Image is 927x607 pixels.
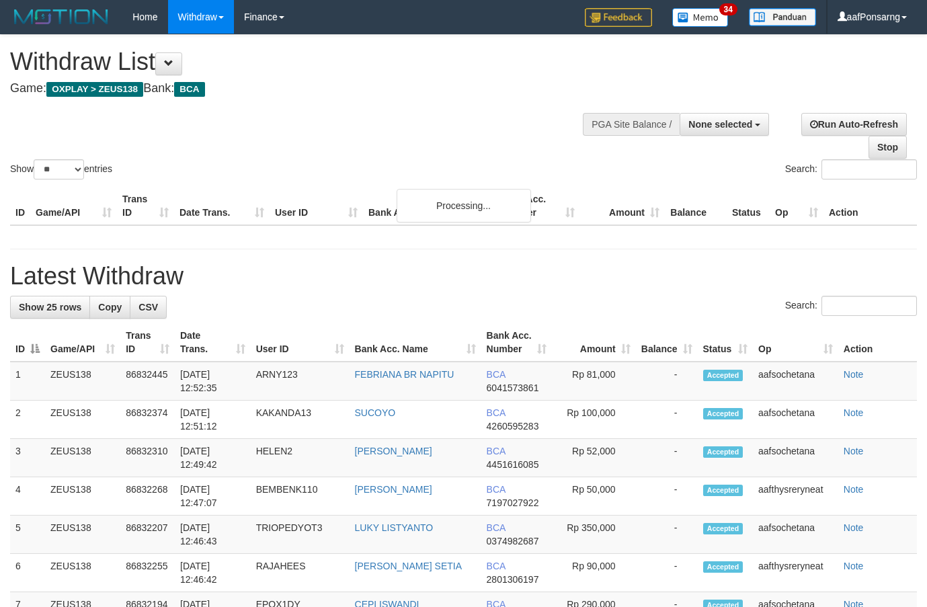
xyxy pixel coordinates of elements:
span: Copy 4451616085 to clipboard [487,459,539,470]
th: Bank Acc. Number: activate to sort column ascending [481,323,553,362]
span: None selected [688,119,752,130]
a: [PERSON_NAME] SETIA [355,561,462,571]
td: - [636,401,698,439]
a: LUKY LISTYANTO [355,522,434,533]
th: Bank Acc. Number [495,187,580,225]
a: Copy [89,296,130,319]
a: Note [844,369,864,380]
th: Bank Acc. Name [363,187,495,225]
th: Bank Acc. Name: activate to sort column ascending [350,323,481,362]
td: KAKANDA13 [251,401,350,439]
span: BCA [487,484,506,495]
td: Rp 52,000 [552,439,635,477]
th: Op [770,187,823,225]
td: RAJAHEES [251,554,350,592]
span: Copy 2801306197 to clipboard [487,574,539,585]
a: Note [844,561,864,571]
td: Rp 81,000 [552,362,635,401]
span: BCA [487,522,506,533]
th: Trans ID [117,187,174,225]
span: Show 25 rows [19,302,81,313]
td: ZEUS138 [45,516,120,554]
input: Search: [821,296,917,316]
span: Copy 4260595283 to clipboard [487,421,539,432]
span: BCA [487,446,506,456]
th: Action [823,187,917,225]
td: aafsochetana [753,439,838,477]
input: Search: [821,159,917,179]
td: 86832310 [120,439,175,477]
td: ZEUS138 [45,362,120,401]
td: TRIOPEDYOT3 [251,516,350,554]
td: 2 [10,401,45,439]
th: Op: activate to sort column ascending [753,323,838,362]
td: 4 [10,477,45,516]
td: aafthysreryneat [753,554,838,592]
h4: Game: Bank: [10,82,604,95]
td: [DATE] 12:46:43 [175,516,251,554]
td: 1 [10,362,45,401]
select: Showentries [34,159,84,179]
th: Status: activate to sort column ascending [698,323,754,362]
label: Search: [785,296,917,316]
span: BCA [487,407,506,418]
td: - [636,477,698,516]
span: BCA [174,82,204,97]
td: 86832374 [120,401,175,439]
td: ZEUS138 [45,477,120,516]
th: Game/API [30,187,117,225]
td: Rp 50,000 [552,477,635,516]
td: 86832207 [120,516,175,554]
a: Stop [869,136,907,159]
a: Run Auto-Refresh [801,113,907,136]
label: Search: [785,159,917,179]
td: Rp 350,000 [552,516,635,554]
td: [DATE] 12:46:42 [175,554,251,592]
label: Show entries [10,159,112,179]
td: aafthysreryneat [753,477,838,516]
td: BEMBENK110 [251,477,350,516]
a: [PERSON_NAME] [355,446,432,456]
img: panduan.png [749,8,816,26]
img: MOTION_logo.png [10,7,112,27]
td: 86832268 [120,477,175,516]
span: Accepted [703,446,743,458]
td: [DATE] 12:47:07 [175,477,251,516]
a: Note [844,407,864,418]
td: aafsochetana [753,362,838,401]
a: Show 25 rows [10,296,90,319]
h1: Latest Withdraw [10,263,917,290]
td: Rp 100,000 [552,401,635,439]
a: Note [844,522,864,533]
span: Accepted [703,523,743,534]
span: 34 [719,3,737,15]
td: aafsochetana [753,516,838,554]
span: OXPLAY > ZEUS138 [46,82,143,97]
th: User ID: activate to sort column ascending [251,323,350,362]
th: Game/API: activate to sort column ascending [45,323,120,362]
span: BCA [487,561,506,571]
td: 6 [10,554,45,592]
th: Date Trans. [174,187,270,225]
td: ZEUS138 [45,401,120,439]
td: - [636,516,698,554]
td: Rp 90,000 [552,554,635,592]
td: 3 [10,439,45,477]
a: CSV [130,296,167,319]
td: HELEN2 [251,439,350,477]
span: Copy 7197027922 to clipboard [487,497,539,508]
span: Accepted [703,370,743,381]
th: User ID [270,187,363,225]
td: [DATE] 12:52:35 [175,362,251,401]
td: ARNY123 [251,362,350,401]
td: [DATE] 12:49:42 [175,439,251,477]
th: ID [10,187,30,225]
th: Balance [665,187,727,225]
div: PGA Site Balance / [583,113,680,136]
span: Accepted [703,485,743,496]
a: FEBRIANA BR NAPITU [355,369,454,380]
span: CSV [138,302,158,313]
td: 5 [10,516,45,554]
span: Accepted [703,561,743,573]
th: Date Trans.: activate to sort column ascending [175,323,251,362]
